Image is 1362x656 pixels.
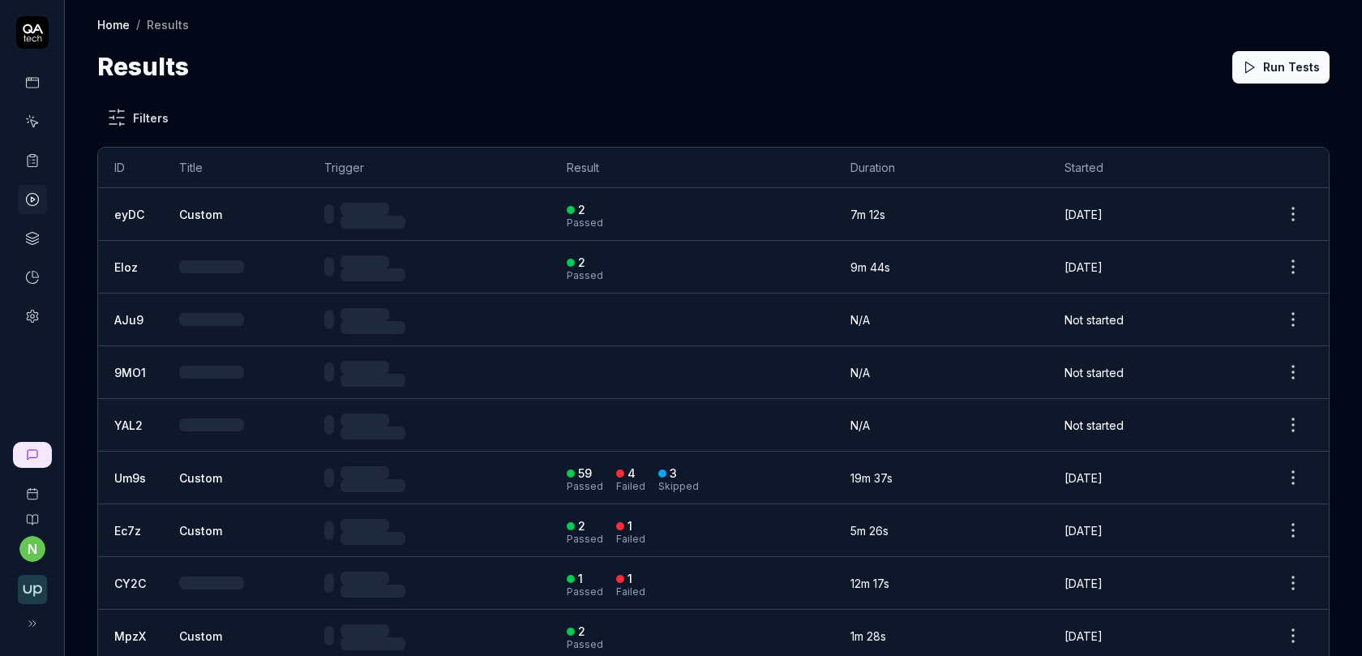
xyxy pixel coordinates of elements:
div: Passed [567,640,603,650]
a: YAL2 [114,418,143,432]
div: 3 [670,466,677,481]
a: MpzX [114,629,146,643]
div: 2 [578,203,585,217]
div: 1 [627,519,632,534]
time: 19m 37s [850,471,893,485]
button: n [19,536,45,562]
button: Run Tests [1232,51,1330,84]
th: Started [1048,148,1257,188]
span: Custom [179,208,222,221]
button: Filters [97,101,178,134]
a: eyDC [114,208,144,221]
a: Book a call with us [6,474,58,500]
div: 1 [578,572,583,586]
time: 9m 44s [850,260,890,274]
h1: Results [97,49,189,85]
div: Failed [616,587,645,597]
img: Upsales Logo [18,575,47,604]
span: N/A [850,313,870,327]
time: [DATE] [1064,260,1103,274]
div: 4 [627,466,636,481]
a: Home [97,16,130,32]
time: [DATE] [1064,208,1103,221]
a: Documentation [6,500,58,526]
div: 59 [578,466,592,481]
a: AJu9 [114,313,143,327]
div: Passed [567,218,603,228]
div: Passed [567,587,603,597]
span: N/A [850,366,870,379]
time: [DATE] [1064,524,1103,538]
time: [DATE] [1064,577,1103,590]
div: Passed [567,534,603,544]
th: ID [98,148,163,188]
time: [DATE] [1064,629,1103,643]
time: 7m 12s [850,208,885,221]
div: Passed [567,482,603,491]
time: 1m 28s [850,629,886,643]
div: Passed [567,271,603,281]
div: 2 [578,624,585,639]
th: Result [550,148,833,188]
td: Not started [1048,399,1257,452]
button: Upsales Logo [6,562,58,607]
a: New conversation [13,442,52,468]
div: 2 [578,519,585,534]
a: Eloz [114,260,138,274]
a: CY2C [114,577,146,590]
th: Title [163,148,308,188]
div: Skipped [658,482,699,491]
time: 5m 26s [850,524,889,538]
a: Um9s [114,471,146,485]
time: [DATE] [1064,471,1103,485]
a: 9MO1 [114,366,146,379]
span: Custom [179,629,222,643]
td: Not started [1048,346,1257,399]
time: 12m 17s [850,577,889,590]
div: Failed [616,534,645,544]
a: Ec7z [114,524,141,538]
div: Results [147,16,189,32]
div: 1 [627,572,632,586]
div: / [136,16,140,32]
th: Trigger [308,148,551,188]
div: Failed [616,482,645,491]
span: Custom [179,471,222,485]
div: 2 [578,255,585,270]
th: Duration [834,148,1048,188]
span: N/A [850,418,870,432]
span: Custom [179,524,222,538]
td: Not started [1048,294,1257,346]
